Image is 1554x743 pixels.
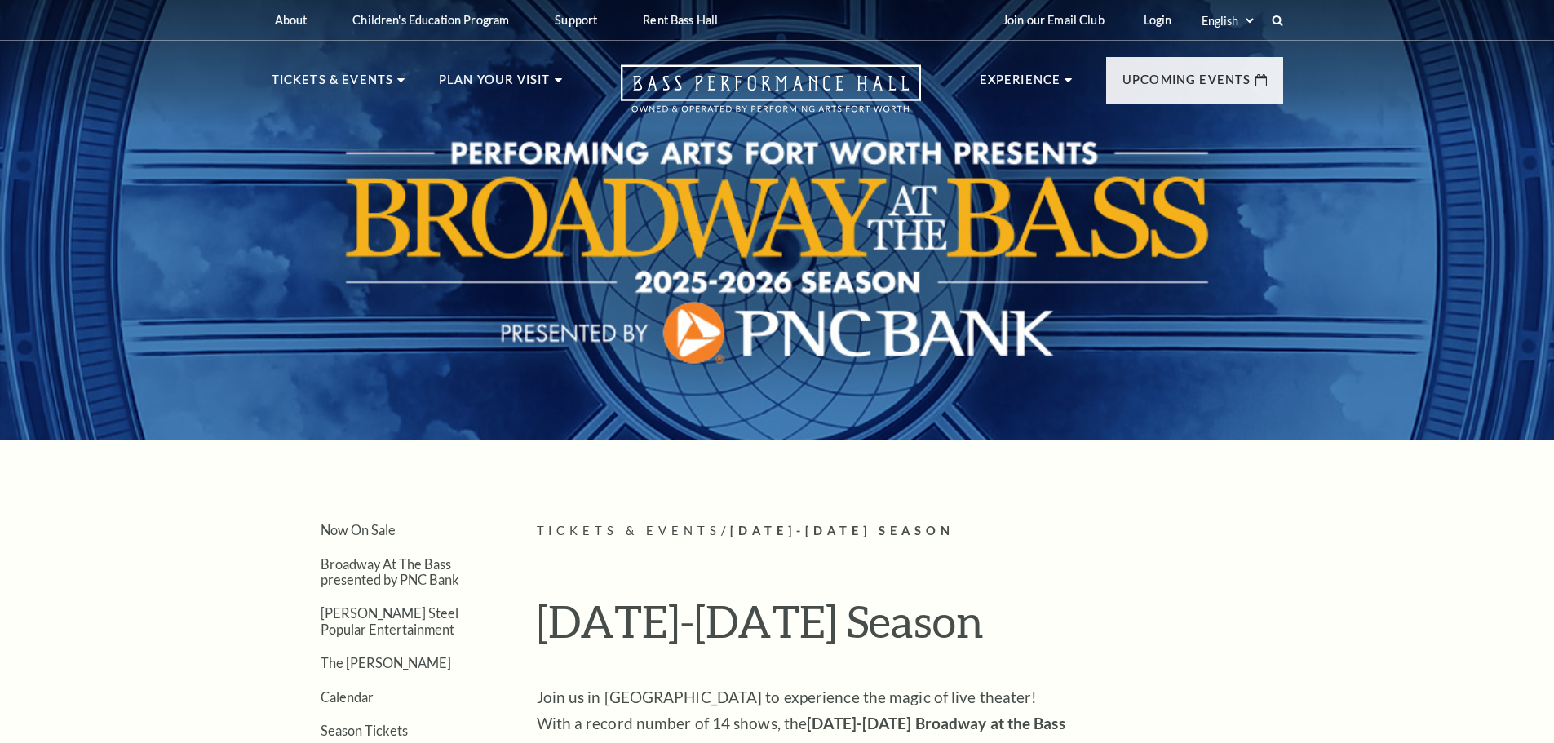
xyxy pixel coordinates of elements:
h1: [DATE]-[DATE] Season [537,595,1283,661]
a: [PERSON_NAME] Steel Popular Entertainment [321,605,458,636]
a: The [PERSON_NAME] [321,655,451,670]
p: Plan Your Visit [439,70,551,100]
span: [DATE]-[DATE] Season [730,524,954,537]
p: Support [555,13,597,27]
p: Children's Education Program [352,13,509,27]
p: Rent Bass Hall [643,13,718,27]
p: / [537,521,1283,542]
p: About [275,13,308,27]
select: Select: [1198,13,1256,29]
a: Now On Sale [321,522,396,537]
span: Tickets & Events [537,524,722,537]
p: Upcoming Events [1122,70,1251,100]
a: Season Tickets [321,723,408,738]
p: Tickets & Events [272,70,394,100]
a: Calendar [321,689,374,705]
p: Experience [980,70,1061,100]
a: Broadway At The Bass presented by PNC Bank [321,556,459,587]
